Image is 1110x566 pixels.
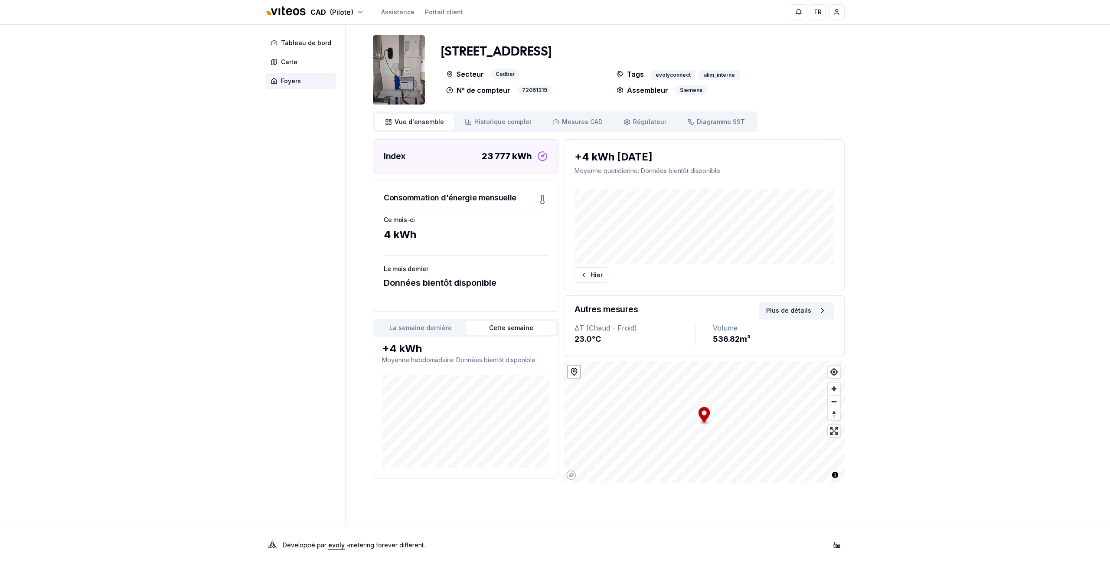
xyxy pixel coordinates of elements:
span: Historique complet [474,118,532,126]
span: Diagramme SST [697,118,745,126]
a: Assistance [381,8,415,16]
div: 536.82 m³ [713,333,834,345]
span: (Pilote) [330,7,353,17]
span: Foyers [281,77,301,85]
img: unit Image [373,35,425,105]
div: Map marker [699,407,710,425]
canvas: Map [564,361,845,483]
a: Mesures CAD [542,114,613,130]
p: Tags [617,69,644,80]
div: +4 kWh [382,342,549,356]
span: Régulateur [633,118,666,126]
p: Assembleur [617,85,668,95]
p: Secteur [446,69,484,79]
button: Toggle attribution [830,470,840,480]
a: Portail client [425,8,463,16]
span: Carte [281,58,297,66]
a: Vue d'ensemble [375,114,454,130]
a: Régulateur [613,114,677,130]
a: Foyers [265,73,340,89]
span: FR [814,8,822,16]
a: Tableau de bord [265,35,340,51]
div: Données bientôt disponible [384,277,548,289]
img: Evoly Logo [265,538,279,552]
button: CAD(Pilote) [265,3,364,22]
div: Siemens [675,85,707,95]
span: Tableau de bord [281,39,331,47]
div: alim_interne [699,70,740,80]
a: Historique complet [454,114,542,130]
div: Volume [713,323,834,333]
h1: [STREET_ADDRESS] [441,44,552,60]
div: 23.0 °C [575,333,695,345]
h3: Ce mois-ci [384,216,548,224]
h3: Index [384,150,406,162]
div: +4 kWh [DATE] [575,150,834,164]
button: Enter fullscreen [828,425,840,437]
p: Moyenne hebdomadaire : Données bientôt disponible [382,356,549,364]
button: Zoom in [828,383,840,395]
span: Vue d'ensemble [395,118,444,126]
img: Viteos - CAD Logo [265,1,307,22]
h3: Le mois dernier [384,265,548,273]
a: Carte [265,54,340,70]
div: evolyconnect [651,70,695,80]
button: Find my location [828,366,840,378]
button: La semaine dernière [375,321,466,335]
button: Plus de détails [759,302,834,319]
button: Zoom out [828,395,840,408]
p: Développé par - metering forever different . [283,539,425,551]
div: Cadbar [491,69,519,79]
a: evoly [328,541,345,549]
p: N° de compteur [446,85,510,95]
button: FR [810,4,826,20]
a: Mapbox homepage [566,470,576,480]
button: Reset bearing to north [828,408,840,420]
p: Moyenne quotidienne : Données bientôt disponible [575,167,834,175]
span: Mesures CAD [562,118,603,126]
button: Cette semaine [466,321,556,335]
h3: Consommation d'énergie mensuelle [384,192,516,204]
div: 23 777 kWh [482,150,532,162]
button: Hier [575,267,608,283]
div: 72061319 [517,85,552,95]
div: ΔT (Chaud - Froid) [575,323,695,333]
div: 4 kWh [384,228,548,242]
h3: Autres mesures [575,303,638,315]
a: Diagramme SST [677,114,755,130]
span: CAD [310,7,326,17]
